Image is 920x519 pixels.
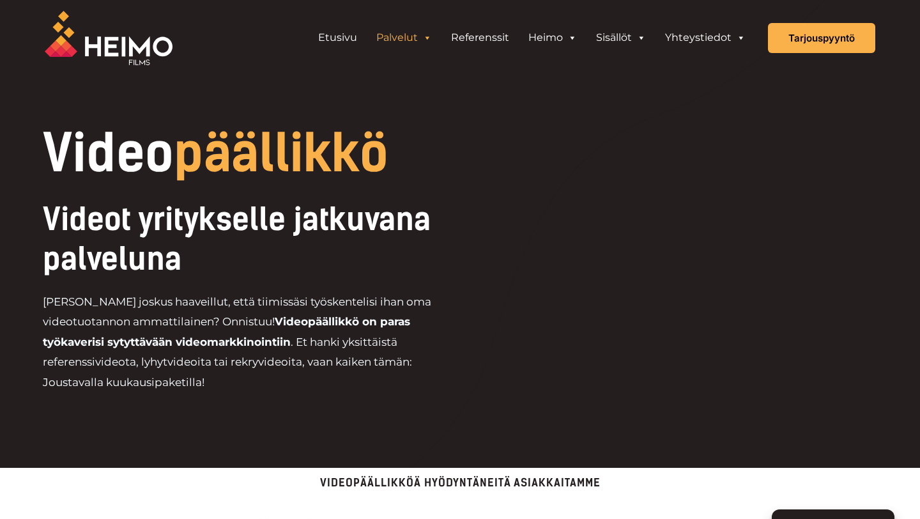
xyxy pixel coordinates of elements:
p: Videopäällikköä hyödyntäneitä asiakkaitamme [26,477,894,488]
p: [PERSON_NAME] joskus haaveillut, että tiimissäsi työskentelisi ihan oma videotuotannon ammattilai... [43,292,460,393]
a: Referenssit [441,25,519,50]
h1: Video [43,128,547,179]
a: Heimo [519,25,586,50]
a: Etusivu [309,25,367,50]
aside: Header Widget 1 [302,25,762,50]
a: Yhteystiedot [655,25,755,50]
img: Heimo Filmsin logo [45,11,172,65]
a: Sisällöt [586,25,655,50]
strong: Videopäällikkö on paras työkaverisi sytyttävään videomarkkinointiin [43,315,410,348]
a: Tarjouspyyntö [768,23,875,53]
span: päällikkö [174,123,388,184]
span: Videot yritykselle jatkuvana palveluna [43,201,431,277]
a: Palvelut [367,25,441,50]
